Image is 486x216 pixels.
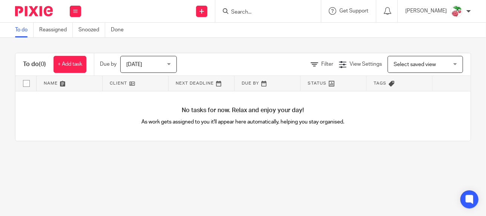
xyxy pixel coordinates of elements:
span: Select saved view [394,62,436,67]
h4: No tasks for now. Relax and enjoy your day! [15,106,471,114]
span: Get Support [339,8,368,14]
p: As work gets assigned to you it'll appear here automatically, helping you stay organised. [129,118,357,126]
span: Tags [374,81,387,85]
input: Search [230,9,298,16]
a: + Add task [54,56,86,73]
span: View Settings [350,62,382,67]
a: Done [111,23,129,37]
span: (0) [39,61,46,67]
a: Snoozed [78,23,105,37]
img: Pixie [15,6,53,16]
span: Filter [321,62,333,67]
a: To do [15,23,34,37]
p: Due by [100,60,117,68]
span: [DATE] [126,62,142,67]
h1: To do [23,60,46,68]
p: [PERSON_NAME] [405,7,447,15]
a: Reassigned [39,23,73,37]
img: Cherubi-Pokemon-PNG-Isolated-HD.png [451,5,463,17]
